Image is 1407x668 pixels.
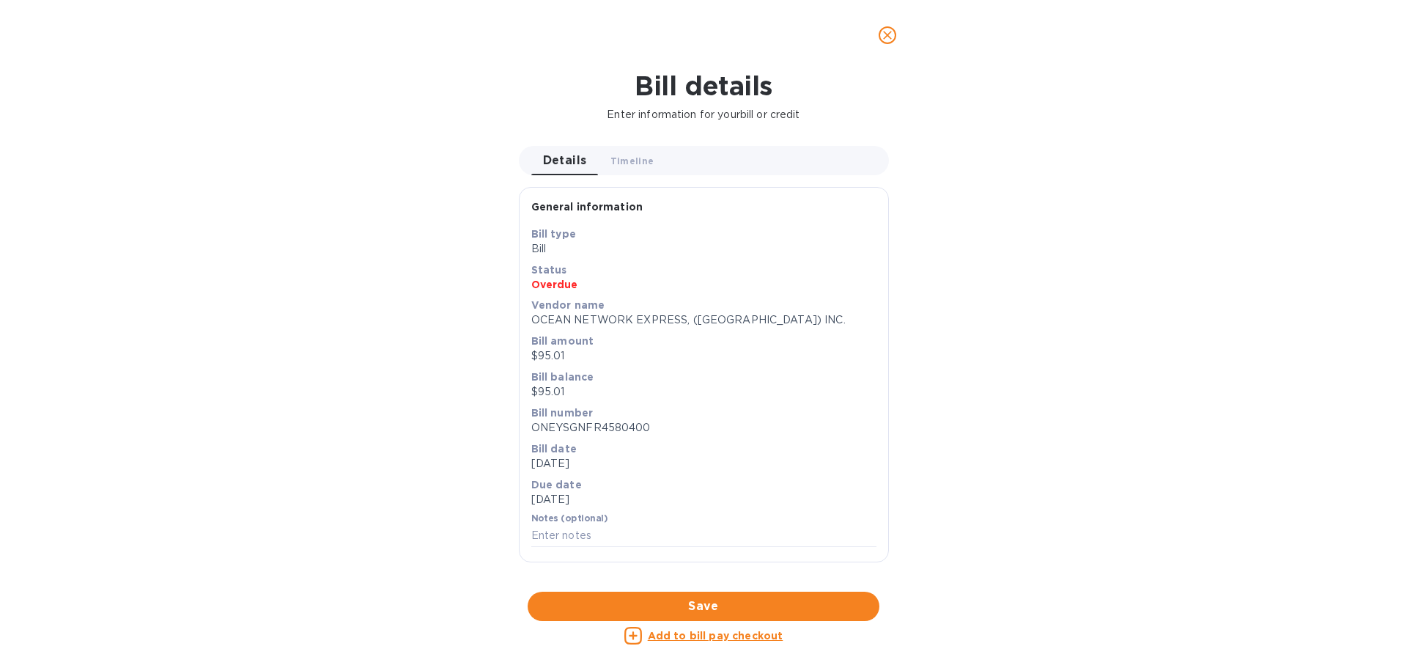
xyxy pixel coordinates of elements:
[531,479,582,491] b: Due date
[531,312,876,328] p: OCEAN NETWORK EXPRESS, ([GEOGRAPHIC_DATA]) INC.
[531,299,605,311] b: Vendor name
[531,228,576,240] b: Bill type
[531,201,643,213] b: General information
[531,456,876,471] p: [DATE]
[528,592,879,621] button: Save
[12,107,1395,122] p: Enter information for your bill or credit
[610,153,654,169] span: Timeline
[531,335,594,347] b: Bill amount
[539,598,868,615] span: Save
[870,18,905,53] button: close
[531,525,876,547] input: Enter notes
[531,443,577,455] b: Bill date
[648,630,783,642] u: Add to bill pay checkout
[531,384,876,400] p: $95.01
[531,371,594,383] b: Bill balance
[531,277,876,292] p: Overdue
[531,241,876,257] p: Bill
[12,70,1395,101] h1: Bill details
[531,348,876,364] p: $95.01
[531,515,608,524] label: Notes (optional)
[531,420,876,436] p: ONEYSGNFR4580400
[531,264,567,276] b: Status
[543,150,587,171] span: Details
[531,407,594,419] b: Bill number
[531,492,876,507] p: [DATE]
